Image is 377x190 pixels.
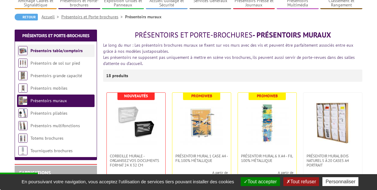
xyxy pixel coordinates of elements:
a: Présentoirs et Porte-brochures [22,33,89,38]
span: Présentoirs et Porte-brochures [135,30,253,40]
p: 18 produits [106,70,129,82]
span: A partir de [172,170,228,175]
img: Présentoirs pliables [18,109,27,118]
img: Présentoir mural 1 case A4 - Fil 100% métallique [180,102,223,145]
a: Présentoirs de sol sur pied [31,60,80,66]
span: En poursuivant votre navigation, vous acceptez l'utilisation de services tiers pouvant installer ... [19,179,237,184]
b: Promoweb [191,93,212,99]
img: Présentoirs table/comptoirs [18,46,27,55]
a: Présentoirs mobiles [31,85,67,91]
b: Promoweb [257,93,278,99]
span: Présentoir mural 6 x A4 - Fil 100% métallique [241,154,293,163]
font: Les présentoirs ne supposent pas uniquement à mettre en scène vos brochures, ils peuvent aussi se... [103,55,355,66]
img: Présentoir Mural Bois naturel 5 à 20 cases A4 Portrait [311,102,354,145]
img: Présentoirs mobiles [18,84,27,93]
img: Corbeille Murale - Organisez vos documents format 24 x 32 cm [115,102,157,145]
button: Personnaliser (fenêtre modale) [322,177,358,186]
span: A partir de [238,170,293,175]
span: Présentoir mural 1 case A4 - Fil 100% métallique [175,154,228,163]
span: Présentoir Mural Bois naturel 5 à 20 cases A4 Portrait [307,154,359,167]
a: Présentoir Mural Bois naturel 5 à 20 cases A4 Portrait [303,154,362,167]
a: Totems brochures [31,135,63,141]
img: Présentoirs muraux [18,96,27,105]
a: Présentoir mural 1 case A4 - Fil 100% métallique [172,154,231,163]
a: Présentoir mural 6 x A4 - Fil 100% métallique [238,154,296,163]
span: Corbeille Murale - Organisez vos documents format 24 x 32 cm [110,154,162,167]
a: Tourniquets brochures [31,148,73,153]
font: Le long du mur : Les présentoirs brochures muraux se fixent sur vos murs avec des vis et peuvent ... [103,42,353,54]
a: Accueil [41,14,61,20]
a: Présentoirs muraux [31,98,67,103]
button: Tout refuser [283,177,319,186]
b: Nouveautés [124,93,148,99]
img: Présentoirs grande capacité [18,71,27,80]
h1: - Présentoirs muraux [103,31,362,39]
a: Retour [15,14,38,20]
img: Tourniquets brochures [18,146,27,155]
img: Présentoir mural 6 x A4 - Fil 100% métallique [246,102,289,145]
li: Présentoirs muraux [125,14,161,20]
a: Présentoirs multifonctions [31,123,80,128]
a: FABRICATIONS"Sur Mesure" [19,170,51,181]
a: Présentoirs pliables [31,110,67,116]
a: Présentoirs table/comptoirs [31,48,83,53]
a: Présentoirs grande capacité [31,73,82,78]
img: Présentoirs multifonctions [18,121,27,130]
img: Totems brochures [18,134,27,143]
a: Présentoirs et Porte-brochures [61,14,125,20]
a: Corbeille Murale - Organisez vos documents format 24 x 32 cm [107,154,165,167]
button: Tout accepter [241,177,280,186]
img: Présentoirs de sol sur pied [18,59,27,68]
